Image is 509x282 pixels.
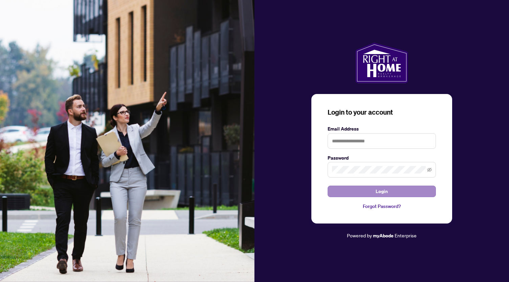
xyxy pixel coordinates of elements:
h3: Login to your account [328,108,436,117]
span: eye-invisible [427,167,432,172]
span: Enterprise [395,232,417,238]
span: Powered by [347,232,372,238]
button: Login [328,186,436,197]
label: Password [328,154,436,162]
a: myAbode [373,232,394,239]
a: Forgot Password? [328,203,436,210]
label: Email Address [328,125,436,133]
span: Login [376,186,388,197]
img: ma-logo [355,43,408,83]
